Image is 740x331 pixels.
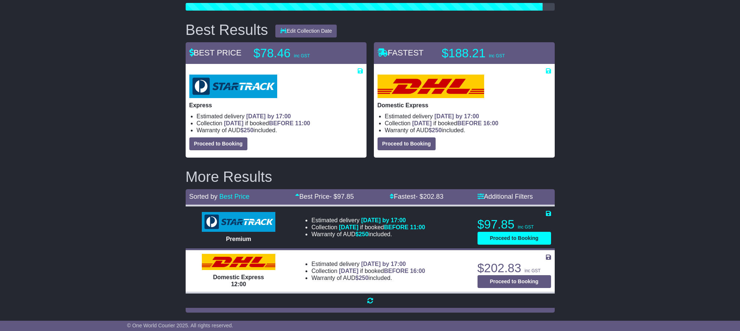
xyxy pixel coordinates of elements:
span: 97.85 [337,193,354,200]
span: - $ [415,193,443,200]
span: $ [355,231,369,237]
button: Edit Collection Date [275,25,337,37]
span: $ [355,275,369,281]
span: Sorted by [189,193,218,200]
li: Warranty of AUD included. [311,231,425,238]
p: Express [189,102,363,109]
span: FASTEST [378,48,424,57]
li: Collection [311,267,425,274]
span: [DATE] by 17:00 [361,217,406,223]
li: Estimated delivery [385,113,551,120]
span: $ [429,127,442,133]
li: Warranty of AUD included. [197,127,363,134]
span: [DATE] by 17:00 [246,113,291,119]
span: 250 [244,127,254,133]
p: $97.85 [478,217,551,232]
p: $78.46 [254,46,346,61]
a: Additional Filters [478,193,533,200]
li: Warranty of AUD included. [385,127,551,134]
span: [DATE] [412,120,432,126]
li: Estimated delivery [197,113,363,120]
li: Warranty of AUD included. [311,274,425,281]
img: StarTrack: Premium [202,212,275,232]
p: $188.21 [442,46,534,61]
img: StarTrack: Express [189,75,277,98]
span: if booked [412,120,498,126]
span: BEFORE [384,224,408,230]
button: Proceed to Booking [189,137,247,150]
span: 16:00 [410,268,425,274]
span: 11:00 [295,120,310,126]
button: Proceed to Booking [478,232,551,245]
span: if booked [224,120,310,126]
img: DHL: Domestic Express [378,75,484,98]
li: Estimated delivery [311,217,425,224]
span: 250 [359,275,369,281]
span: inc GST [525,268,540,273]
button: Proceed to Booking [378,137,436,150]
li: Collection [385,120,551,127]
p: Domestic Express [378,102,551,109]
p: $202.83 [478,261,551,276]
span: 16:00 [483,120,498,126]
span: 250 [359,231,369,237]
span: BEFORE [384,268,408,274]
span: - $ [329,193,354,200]
a: Fastest- $202.83 [390,193,443,200]
span: BEST PRICE [189,48,242,57]
a: Best Price- $97.85 [295,193,354,200]
li: Estimated delivery [311,260,425,267]
span: [DATE] by 17:00 [435,113,479,119]
span: $ [240,127,254,133]
span: [DATE] by 17:00 [361,261,406,267]
div: Best Results [182,22,272,38]
h2: More Results [186,169,555,185]
button: Proceed to Booking [478,275,551,288]
span: BEFORE [457,120,482,126]
span: if booked [339,224,425,230]
a: Best Price [219,193,250,200]
img: DHL: Domestic Express 12:00 [202,254,275,270]
span: inc GST [518,224,534,230]
li: Collection [197,120,363,127]
span: [DATE] [339,224,358,230]
span: Premium [226,236,251,242]
span: BEFORE [269,120,294,126]
span: Domestic Express 12:00 [213,274,264,287]
span: inc GST [294,53,310,58]
span: inc GST [489,53,505,58]
span: [DATE] [224,120,243,126]
span: 250 [432,127,442,133]
span: 202.83 [423,193,443,200]
span: © One World Courier 2025. All rights reserved. [127,323,233,328]
li: Collection [311,224,425,231]
span: [DATE] [339,268,358,274]
span: if booked [339,268,425,274]
span: 11:00 [410,224,425,230]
